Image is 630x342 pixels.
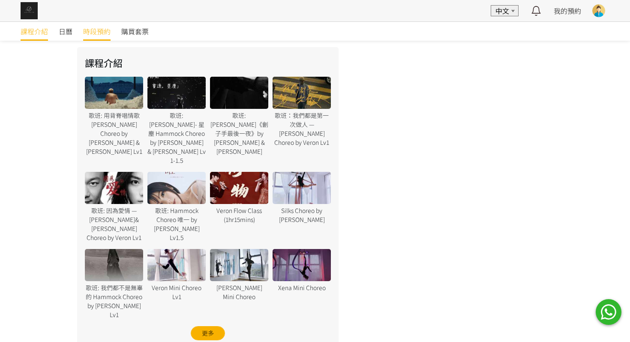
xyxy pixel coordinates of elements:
a: 購買套票 [121,22,149,41]
span: 時段預約 [83,26,111,36]
div: [PERSON_NAME] Mini Choreo [210,283,268,301]
img: img_61c0148bb0266 [21,2,38,19]
h2: 課程介紹 [85,56,331,70]
a: 我的預約 [554,6,581,16]
div: 更多 [191,326,225,340]
a: 時段預約 [83,22,111,41]
div: Veron Mini Choreo Lv1 [147,283,206,301]
div: 歌班: 用背脊唱情歌 [PERSON_NAME] Choreo by [PERSON_NAME] & [PERSON_NAME] Lv1 [85,111,143,156]
div: 歌班: 我們都不是無辜的 Hammock Choreo by [PERSON_NAME] Lv1 [85,283,143,319]
div: Silks Choreo by [PERSON_NAME] [273,206,331,224]
a: 日曆 [59,22,72,41]
span: 課程介紹 [21,26,48,36]
div: Veron Flow Class (1hr15mins) [210,206,268,224]
span: 日曆 [59,26,72,36]
div: 歌班：我們都是第一次做人 — [PERSON_NAME] Choreo by Veron Lv1 [273,111,331,147]
div: 歌班: 因為愛情 — [PERSON_NAME]&[PERSON_NAME] Choreo by Veron Lv1 [85,206,143,242]
div: Xena Mini Choreo [273,283,331,292]
span: 購買套票 [121,26,149,36]
a: 課程介紹 [21,22,48,41]
div: 歌班: [PERSON_NAME]- 星塵 Hammock Choreo by [PERSON_NAME] & [PERSON_NAME] Lv 1-1.5 [147,111,206,165]
div: 歌班: [PERSON_NAME]《劊子手最後一夜》by [PERSON_NAME] & [PERSON_NAME] [210,111,268,156]
div: 歌班: Hammock Choreo 唯一 by [PERSON_NAME] Lv1.5 [147,206,206,242]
